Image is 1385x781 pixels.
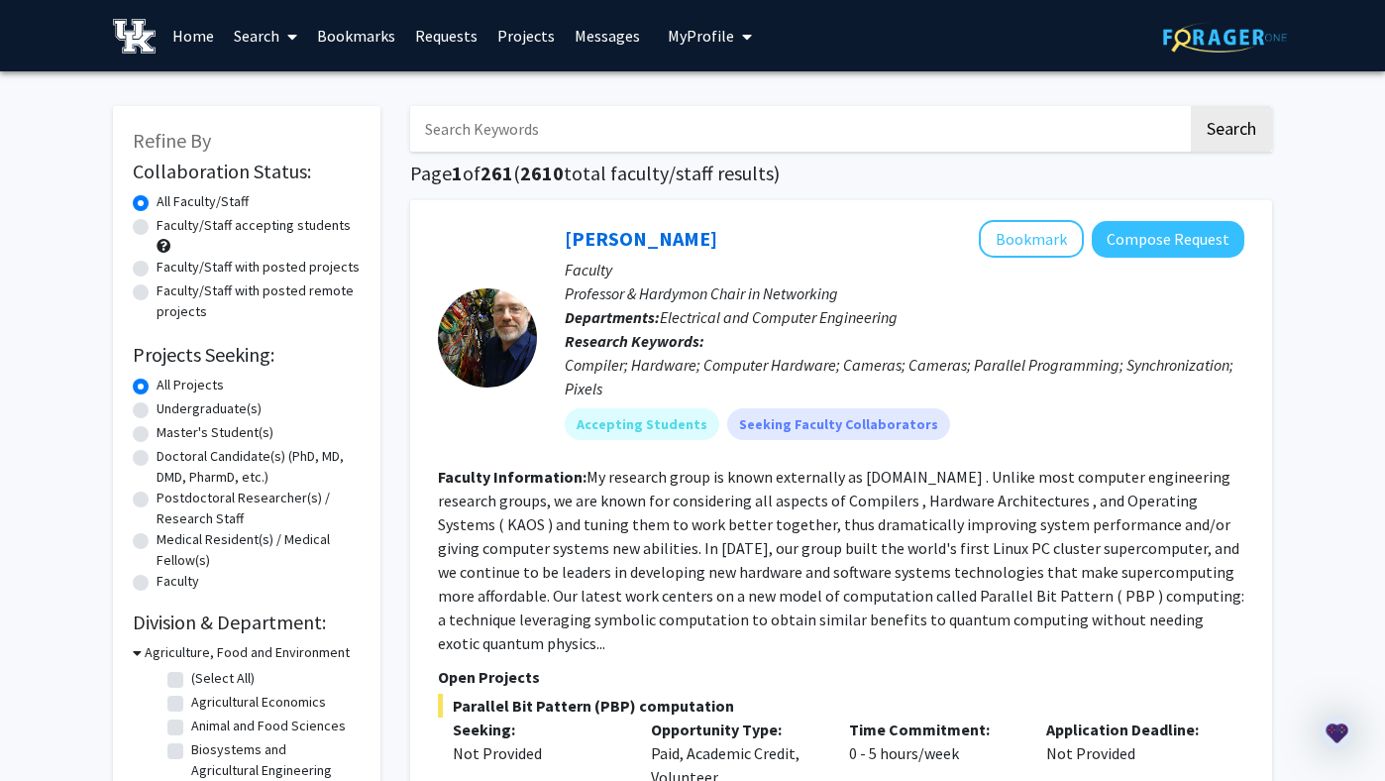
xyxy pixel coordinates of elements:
span: Refine By [133,128,211,153]
p: Professor & Hardymon Chair in Networking [565,281,1244,305]
label: Faculty/Staff with posted remote projects [157,280,361,322]
a: Home [162,1,224,70]
span: My Profile [668,26,734,46]
span: 2610 [520,161,564,185]
label: Medical Resident(s) / Medical Fellow(s) [157,529,361,571]
label: (Select All) [191,668,255,689]
input: Search Keywords [410,106,1188,152]
label: Agricultural Economics [191,692,326,713]
h3: Agriculture, Food and Environment [145,642,350,663]
p: Open Projects [438,665,1244,689]
span: Parallel Bit Pattern (PBP) computation [438,694,1244,718]
label: Biosystems and Agricultural Engineering [191,739,356,781]
b: Research Keywords: [565,331,704,351]
b: Faculty Information: [438,467,586,487]
span: 1 [452,161,463,185]
label: All Faculty/Staff [157,191,249,212]
mat-chip: Accepting Students [565,408,719,440]
h2: Collaboration Status: [133,160,361,183]
a: Requests [405,1,487,70]
p: Faculty [565,258,1244,281]
p: Opportunity Type: [651,718,819,741]
p: Seeking: [453,718,621,741]
img: University of Kentucky Logo [113,19,156,54]
div: Compiler; Hardware; Computer Hardware; Cameras; Cameras; Parallel Programming; Synchronization; P... [565,353,1244,400]
label: Faculty/Staff with posted projects [157,257,360,278]
p: Application Deadline: [1046,718,1215,741]
label: Postdoctoral Researcher(s) / Research Staff [157,488,361,529]
a: [PERSON_NAME] [565,226,717,251]
label: Undergraduate(s) [157,398,262,419]
b: Departments: [565,307,660,327]
img: ForagerOne Logo [1163,22,1287,53]
span: 261 [480,161,513,185]
a: Projects [487,1,565,70]
a: Search [224,1,307,70]
label: Faculty [157,571,199,592]
iframe: Chat [15,692,84,766]
label: Animal and Food Sciences [191,716,346,736]
a: Bookmarks [307,1,405,70]
a: Messages [565,1,650,70]
label: Faculty/Staff accepting students [157,215,351,236]
p: Time Commitment: [849,718,1017,741]
label: Master's Student(s) [157,422,273,443]
div: Not Provided [453,741,621,765]
button: Search [1191,106,1272,152]
button: Compose Request to Henry Dietz [1092,221,1244,258]
h2: Division & Department: [133,611,361,634]
label: Doctoral Candidate(s) (PhD, MD, DMD, PharmD, etc.) [157,446,361,488]
span: Electrical and Computer Engineering [660,307,898,327]
h1: Page of ( total faculty/staff results) [410,162,1272,185]
h2: Projects Seeking: [133,343,361,367]
fg-read-more: My research group is known externally as [DOMAIN_NAME] . Unlike most computer engineering researc... [438,467,1244,653]
label: All Projects [157,375,224,395]
mat-chip: Seeking Faculty Collaborators [727,408,950,440]
button: Add Henry Dietz to Bookmarks [979,220,1084,258]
